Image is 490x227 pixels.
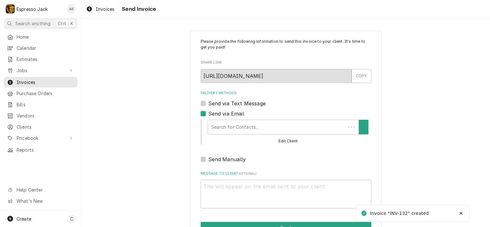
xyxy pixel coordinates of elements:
[17,124,74,130] span: Clients
[17,216,31,222] span: Create
[4,110,78,121] a: Vendors
[201,60,371,65] label: Share Link
[17,90,74,97] span: Purchase Orders
[4,133,78,143] a: Go to Pricebook
[278,137,299,145] button: Edit Client
[17,67,65,74] span: Jobs
[17,6,48,12] div: Espresso Jack
[352,69,371,83] button: COPY
[201,91,371,96] label: Delivery Methods
[4,99,78,110] a: Bills
[4,65,78,76] a: Go to Jobs
[4,88,78,99] a: Purchase Orders
[6,4,15,13] div: E
[201,91,371,163] div: Delivery Methods
[71,20,73,27] span: K
[84,4,117,14] a: Invoices
[120,5,156,13] span: Send Invoice
[17,186,74,193] span: Help Center
[208,100,266,107] label: Send via Text Message
[67,4,76,13] div: Allan Ross's Avatar
[17,112,74,119] span: Vendors
[4,196,78,206] a: Go to What's New
[4,43,78,53] a: Calendar
[17,34,74,40] span: Home
[208,155,246,163] label: Send Manually
[238,172,256,175] span: ( optional )
[17,135,65,141] span: Pricebook
[4,54,78,64] a: Estimates
[208,110,244,117] label: Send via Email
[17,101,74,108] span: Bills
[67,4,76,13] div: AR
[201,171,371,208] div: Message to Client
[17,79,74,86] span: Invoices
[17,198,74,204] span: What's New
[4,122,78,132] a: Clients
[17,147,74,153] span: Reports
[15,20,50,27] span: Search anything
[201,39,371,208] div: Invoice Send Form
[4,18,78,29] button: Search anythingCtrlK
[4,32,78,42] a: Home
[4,145,78,155] a: Reports
[201,39,371,50] p: Please provide the following information to send this invoice to your client. It's time to get yo...
[96,6,115,12] span: Invoices
[4,185,78,195] a: Go to Help Center
[6,4,15,13] div: Espresso Jack's Avatar
[359,120,368,134] button: Create New Contact
[370,210,430,217] div: Invoice "INV-132" created
[4,77,78,87] a: Invoices
[17,45,74,51] span: Calendar
[17,56,74,63] span: Estimates
[201,60,371,83] div: Share Link
[70,216,73,222] span: C
[58,20,66,27] span: Ctrl
[201,171,371,176] label: Message to Client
